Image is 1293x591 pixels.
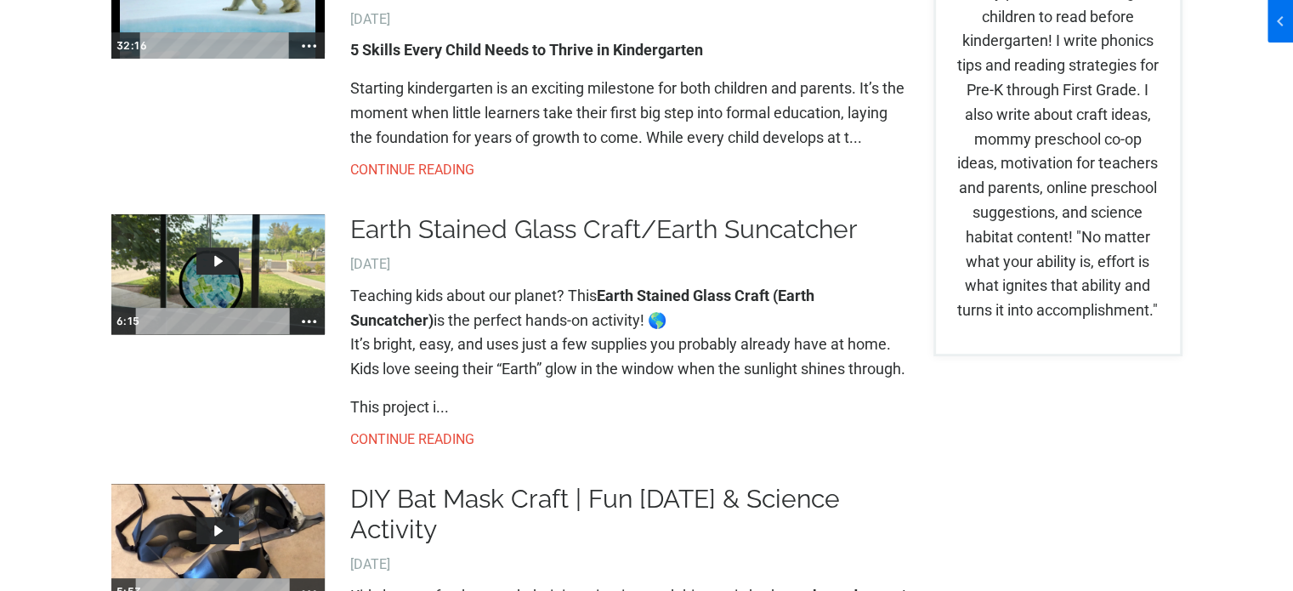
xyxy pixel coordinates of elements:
img: Video Thumbnail [111,213,326,335]
div: Playbar [144,308,285,335]
span: chevron_left [3,11,23,31]
button: Show more buttons [293,32,326,60]
div: Playbar [148,32,285,60]
a: CONTINUE READING [350,429,908,451]
button: Show more buttons [293,308,326,335]
a: DIY Bat Mask Craft | Fun [DATE] & Science Activity [350,484,908,545]
span: [DATE] [350,554,908,576]
span: [DATE] [350,253,908,276]
button: Play Video: file-uploads/sites/2147505858/video/1a364-5c66-210-5cd0-30afe54c1_Forest_Day_18-_Bat_... [196,517,238,544]
p: Starting kindergarten is an exciting milestone for both children and parents. It’s the moment whe... [350,77,908,150]
p: This project i... [350,395,908,420]
p: Teaching kids about our planet? This is the perfect hands-on activity! 🌎 It’s bright, easy, and u... [350,284,908,382]
span: [DATE] [350,9,908,31]
a: Earth Stained Glass Craft/Earth Suncatcher [350,214,908,245]
a: CONTINUE READING [350,159,908,181]
button: Play Video: file-uploads/sites/2147505858/video/f5e87f2-656f-811-b2e4-ba4cb78c3241_Earth_Stained_... [196,247,238,275]
strong: Earth Stained Glass Craft (Earth Suncatcher) [350,287,814,329]
strong: 5 Skills Every Child Needs to Thrive in Kindergarten [350,41,703,59]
